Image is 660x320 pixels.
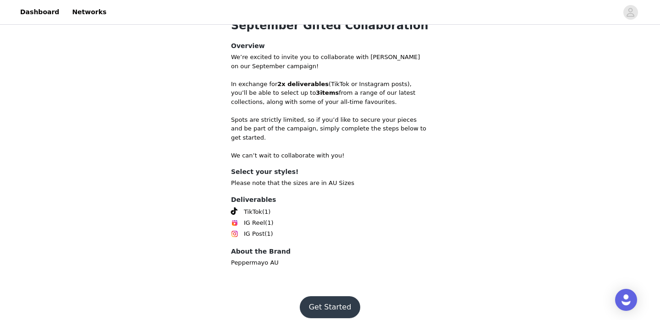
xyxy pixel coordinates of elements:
[265,218,273,228] span: (1)
[231,219,238,227] img: Instagram Reels Icon
[277,81,329,87] strong: 2x deliverables
[231,258,429,267] p: Peppermayo AU
[231,195,429,205] h4: Deliverables
[231,17,429,34] h1: September Gifted Collaboration
[316,89,320,96] strong: 3
[66,2,112,22] a: Networks
[262,207,270,217] span: (1)
[244,207,262,217] span: TikTok
[231,151,429,160] p: We can’t wait to collaborate with you!
[231,230,238,238] img: Instagram Icon
[320,89,339,96] strong: items
[231,167,429,177] h4: Select your styles!
[615,289,637,311] div: Open Intercom Messenger
[15,2,65,22] a: Dashboard
[231,80,429,107] p: In exchange for (TikTok or Instagram posts), you’ll be able to select up to from a range of our l...
[231,115,429,142] p: Spots are strictly limited, so if you’d like to secure your pieces and be part of the campaign, s...
[244,218,265,228] span: IG Reel
[231,179,429,188] p: Please note that the sizes are in AU Sizes
[626,5,635,20] div: avatar
[231,247,429,256] h4: About the Brand
[231,41,429,51] h4: Overview
[244,229,264,239] span: IG Post
[300,296,361,318] button: Get Started
[231,53,429,71] p: We’re excited to invite you to collaborate with [PERSON_NAME] on our September campaign!
[264,229,273,239] span: (1)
